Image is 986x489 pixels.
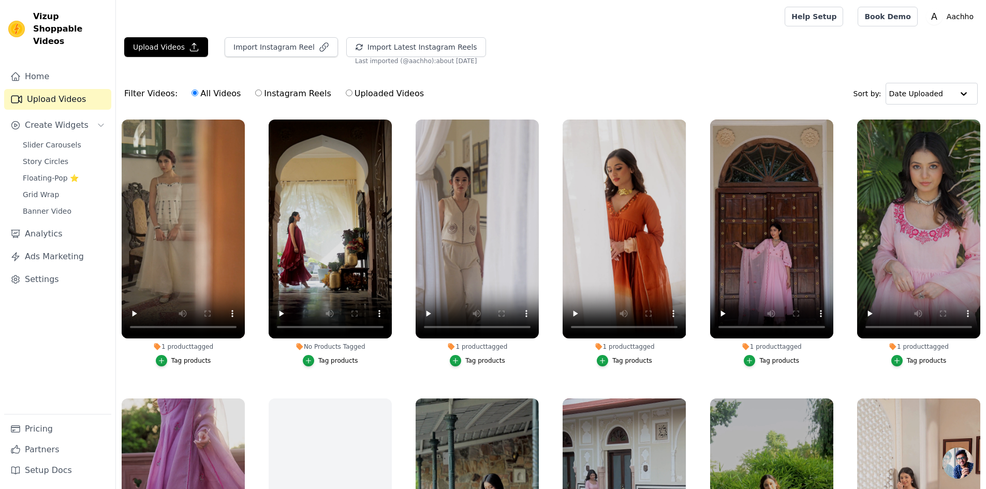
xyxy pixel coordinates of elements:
span: Story Circles [23,156,68,167]
button: Tag products [744,355,799,366]
label: All Videos [191,87,241,100]
span: Create Widgets [25,119,89,131]
div: Tag products [759,357,799,365]
button: Tag products [450,355,505,366]
a: Ads Marketing [4,246,111,267]
a: Setup Docs [4,460,111,481]
div: 1 product tagged [710,343,833,351]
div: Tag products [171,357,211,365]
span: Last imported (@ aachho ): about [DATE] [355,57,477,65]
div: Open chat [943,448,974,479]
div: Tag products [318,357,358,365]
button: Tag products [597,355,652,366]
button: Tag products [303,355,358,366]
button: Tag products [891,355,947,366]
button: A Aachho [926,7,978,26]
input: Instagram Reels [255,90,262,96]
span: Slider Carousels [23,140,81,150]
button: Import Latest Instagram Reels [346,37,486,57]
a: Floating-Pop ⭐ [17,171,111,185]
a: Pricing [4,419,111,439]
label: Instagram Reels [255,87,331,100]
button: Import Instagram Reel [225,37,338,57]
button: Create Widgets [4,115,111,136]
label: Uploaded Videos [345,87,424,100]
div: Sort by: [853,83,978,105]
div: Tag products [465,357,505,365]
button: Tag products [156,355,211,366]
input: Uploaded Videos [346,90,352,96]
span: Vizup Shoppable Videos [33,10,107,48]
button: Upload Videos [124,37,208,57]
div: Tag products [907,357,947,365]
div: 1 product tagged [416,343,539,351]
a: Settings [4,269,111,290]
a: Banner Video [17,204,111,218]
a: Slider Carousels [17,138,111,152]
input: All Videos [192,90,198,96]
a: Analytics [4,224,111,244]
a: Grid Wrap [17,187,111,202]
a: Story Circles [17,154,111,169]
span: Banner Video [23,206,71,216]
div: No Products Tagged [269,343,392,351]
a: Home [4,66,111,87]
div: Filter Videos: [124,82,430,106]
div: 1 product tagged [857,343,980,351]
span: Grid Wrap [23,189,59,200]
a: Partners [4,439,111,460]
div: 1 product tagged [122,343,245,351]
text: A [931,11,937,22]
a: Book Demo [858,7,917,26]
a: Upload Videos [4,89,111,110]
div: 1 product tagged [563,343,686,351]
div: Tag products [612,357,652,365]
a: Help Setup [785,7,843,26]
img: Vizup [8,21,25,37]
span: Floating-Pop ⭐ [23,173,79,183]
p: Aachho [943,7,978,26]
